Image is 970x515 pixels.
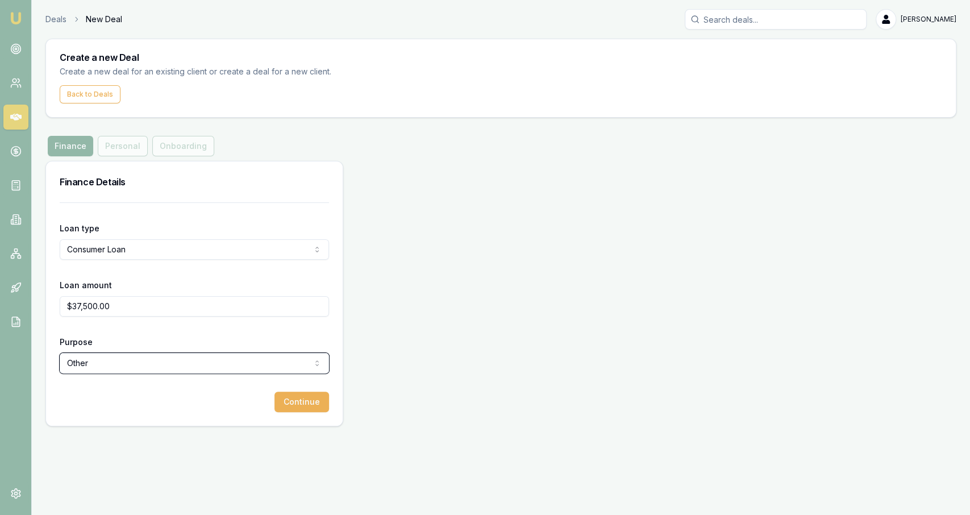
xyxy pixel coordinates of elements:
[45,14,122,25] nav: breadcrumb
[60,280,112,290] label: Loan amount
[685,9,867,30] input: Search deals
[45,14,66,25] a: Deals
[48,136,93,156] button: Finance
[60,85,120,103] button: Back to Deals
[60,223,99,233] label: Loan type
[60,53,942,62] h3: Create a new Deal
[274,392,329,412] button: Continue
[901,15,956,24] span: [PERSON_NAME]
[9,11,23,25] img: emu-icon-u.png
[60,296,329,317] input: $
[60,65,351,78] p: Create a new deal for an existing client or create a deal for a new client.
[60,175,329,189] h3: Finance Details
[60,337,93,347] label: Purpose
[86,14,122,25] span: New Deal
